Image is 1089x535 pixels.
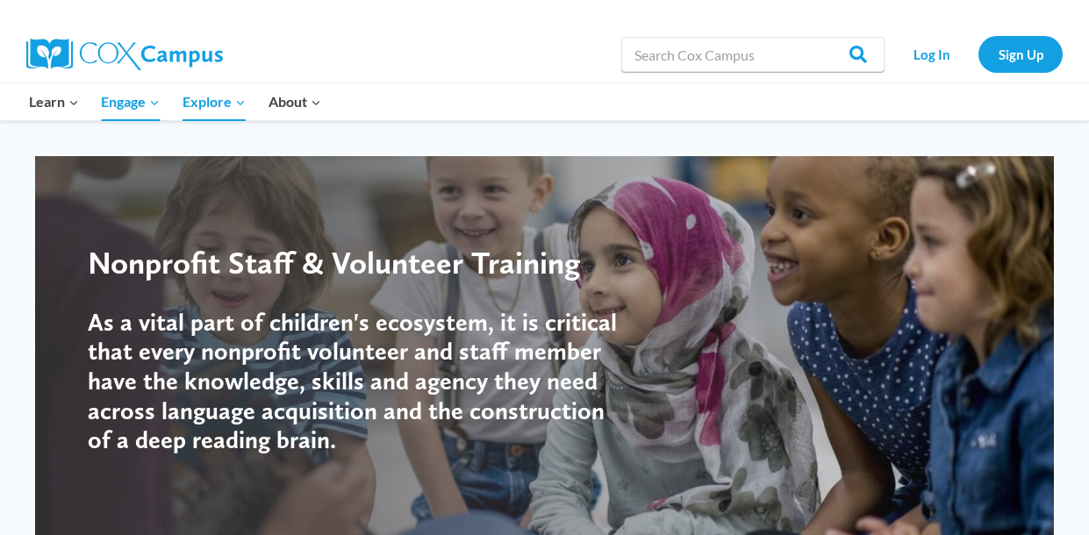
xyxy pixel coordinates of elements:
a: Sign Up [978,36,1063,72]
img: Cox Campus [26,39,223,70]
nav: Primary Navigation [18,83,332,120]
a: Log In [893,36,970,72]
h4: As a vital part of children's ecosystem, it is critical that every nonprofit volunteer and staff ... [88,308,622,455]
span: Learn [29,90,79,113]
input: Search Cox Campus [621,37,885,72]
span: About [269,90,321,113]
span: Engage [101,90,160,113]
span: Explore [183,90,246,113]
nav: Secondary Navigation [893,36,1063,72]
div: Nonprofit Staff & Volunteer Training [88,244,622,282]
